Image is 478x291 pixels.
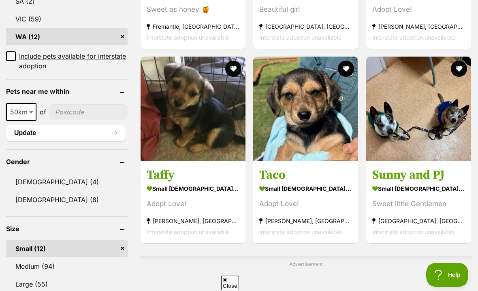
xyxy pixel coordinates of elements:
div: Adopt Love! [259,198,352,209]
a: VIC (59) [6,11,128,27]
a: [DEMOGRAPHIC_DATA] (4) [6,173,128,190]
button: favourite [225,61,241,77]
h3: Taco [259,167,352,183]
a: Include pets available for interstate adoption [6,51,128,71]
span: of [40,107,46,117]
a: WA (12) [6,28,128,45]
a: Sunny and PJ small [DEMOGRAPHIC_DATA] Dog Sweet little Gentlemen [GEOGRAPHIC_DATA], [GEOGRAPHIC_D... [366,161,471,243]
span: Interstate adoption unavailable [372,34,455,41]
strong: [PERSON_NAME], [GEOGRAPHIC_DATA] [259,215,352,226]
strong: [GEOGRAPHIC_DATA], [GEOGRAPHIC_DATA] [259,21,352,32]
div: Sweet as honey 🍯 [147,4,239,15]
a: [DEMOGRAPHIC_DATA] (8) [6,191,128,208]
strong: [PERSON_NAME], [GEOGRAPHIC_DATA] [372,21,465,32]
div: Beautiful girl [259,4,352,15]
header: Size [6,225,128,232]
div: Adopt Love! [147,198,239,209]
span: Interstate adoption unavailable [372,228,455,235]
strong: [PERSON_NAME], [GEOGRAPHIC_DATA] [147,215,239,226]
strong: small [DEMOGRAPHIC_DATA] Dog [372,183,465,194]
div: Adopt Love! [372,4,465,15]
header: Gender [6,158,128,165]
button: favourite [451,61,467,77]
button: Update [6,125,126,141]
span: Interstate adoption unavailable [147,34,229,41]
a: Taco small [DEMOGRAPHIC_DATA] Dog Adopt Love! [PERSON_NAME], [GEOGRAPHIC_DATA] Interstate adoptio... [253,161,358,243]
span: Interstate adoption unavailable [259,34,341,41]
img: Taco - Mixed breed Dog [253,57,358,161]
span: 50km [6,103,36,121]
strong: [GEOGRAPHIC_DATA], [GEOGRAPHIC_DATA] [372,215,465,226]
span: 50km [7,106,36,118]
strong: small [DEMOGRAPHIC_DATA] Dog [147,183,239,194]
h3: Sunny and PJ [372,167,465,183]
a: Taffy small [DEMOGRAPHIC_DATA] Dog Adopt Love! [PERSON_NAME], [GEOGRAPHIC_DATA] Interstate adopti... [141,161,245,243]
img: Sunny and PJ - Jack Russell Terrier Dog [366,57,471,161]
span: Include pets available for interstate adoption [19,51,128,71]
span: Interstate adoption unavailable [259,228,341,235]
div: Sweet little Gentlemen [372,198,465,209]
a: Medium (94) [6,258,128,275]
a: Small (12) [6,240,128,257]
strong: small [DEMOGRAPHIC_DATA] Dog [259,183,352,194]
span: Interstate adoption unavailable [147,228,229,235]
h3: Taffy [147,167,239,183]
strong: Fremantle, [GEOGRAPHIC_DATA] [147,21,239,32]
button: favourite [338,61,354,77]
header: Pets near me within [6,88,128,95]
img: Taffy - Mixed breed Dog [141,57,245,161]
iframe: Help Scout Beacon - Open [426,263,470,287]
span: Close [221,276,239,290]
input: postcode [49,104,128,120]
